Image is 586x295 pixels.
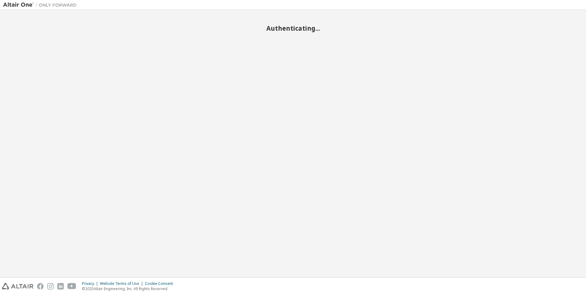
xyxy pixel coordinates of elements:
[82,281,100,286] div: Privacy
[82,286,177,291] p: © 2025 Altair Engineering, Inc. All Rights Reserved.
[145,281,177,286] div: Cookie Consent
[47,283,54,289] img: instagram.svg
[3,2,80,8] img: Altair One
[67,283,76,289] img: youtube.svg
[2,283,33,289] img: altair_logo.svg
[37,283,44,289] img: facebook.svg
[3,24,583,32] h2: Authenticating...
[100,281,145,286] div: Website Terms of Use
[57,283,64,289] img: linkedin.svg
